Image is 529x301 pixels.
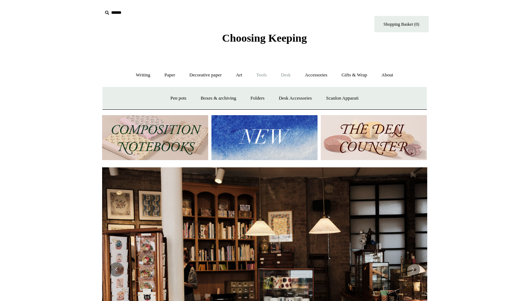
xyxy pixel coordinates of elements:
a: Scanlon Apparati [320,89,365,108]
a: Paper [158,66,182,85]
a: Pen pots [164,89,193,108]
a: Art [230,66,249,85]
a: Tools [250,66,273,85]
span: Choosing Keeping [222,32,307,44]
a: Accessories [298,66,334,85]
img: 202302 Composition ledgers.jpg__PID:69722ee6-fa44-49dd-a067-31375e5d54ec [102,115,208,160]
a: Decorative paper [183,66,228,85]
a: Shopping Basket (0) [374,16,429,32]
a: Folders [244,89,271,108]
button: Next [406,262,420,277]
a: Choosing Keeping [222,38,307,43]
a: Gifts & Wrap [335,66,374,85]
button: Previous [109,262,124,277]
a: About [375,66,400,85]
img: New.jpg__PID:f73bdf93-380a-4a35-bcfe-7823039498e1 [211,115,318,160]
a: Boxes & archiving [194,89,243,108]
a: Desk Accessories [272,89,318,108]
a: Writing [129,66,157,85]
a: Desk [274,66,297,85]
img: The Deli Counter [321,115,427,160]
